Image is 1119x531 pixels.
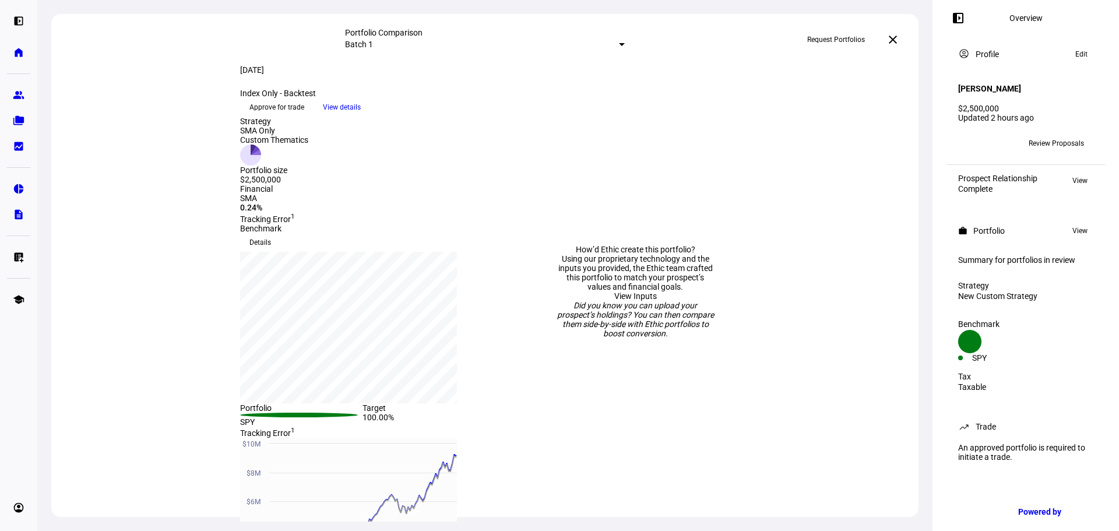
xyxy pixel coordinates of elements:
sup: 1 [291,212,295,220]
div: How’d Ethic create this portfolio? [556,245,715,254]
span: Details [249,233,271,252]
a: bid_landscape [7,135,30,158]
button: Request Portfolios [798,30,874,49]
eth-mat-symbol: school [13,294,24,305]
div: Benchmark [240,224,485,233]
span: Review Proposals [1029,134,1084,153]
sup: 1 [291,427,295,435]
div: New Custom Strategy [958,291,1093,301]
a: Powered by [1012,501,1102,522]
div: Index Only - Backtest [240,89,485,98]
button: Approve for trade [240,98,314,117]
div: Taxable [958,382,1093,392]
span: Approve for trade [249,98,304,117]
div: $2,500,000 [240,175,308,184]
button: Edit [1069,47,1093,61]
div: SPY [240,417,363,427]
mat-icon: work [958,226,967,235]
eth-panel-overview-card-header: Profile [958,47,1093,61]
div: [DATE] [240,65,485,75]
div: Trade [976,422,996,431]
div: 0.24% [240,203,485,212]
mat-icon: left_panel_open [951,11,965,25]
div: SMA Only [240,126,308,135]
h4: [PERSON_NAME] [958,84,1021,93]
div: Portfolio [973,226,1005,235]
eth-mat-symbol: left_panel_open [13,15,24,27]
div: Complete [958,184,1037,194]
div: Did you know you can upload your prospect’s holdings? You can then compare them side-by-side with... [556,301,715,338]
eth-panel-overview-card-header: Trade [958,420,1093,434]
div: Strategy [240,117,308,126]
span: Request Portfolios [807,30,865,49]
button: Details [240,233,280,252]
mat-select-trigger: Batch 1 [345,40,373,49]
div: An approved portfolio is required to initiate a trade. [951,438,1100,466]
div: chart, 1 series [240,252,457,403]
div: Using our proprietary technology and the inputs you provided, the Ethic team crafted this portfol... [556,254,715,291]
div: Tax [958,372,1093,381]
span: Tracking Error [240,428,295,438]
eth-mat-symbol: description [13,209,24,220]
button: View details [314,99,370,116]
div: Updated 2 hours ago [958,113,1093,122]
span: IW [963,139,972,147]
div: $2,500,000 [958,104,1093,113]
a: description [7,203,30,226]
div: Overview [1009,13,1043,23]
button: Review Proposals [1019,134,1093,153]
div: Portfolio Comparison [345,28,625,37]
mat-icon: close [886,33,900,47]
a: home [7,41,30,64]
span: Edit [1075,47,1088,61]
eth-mat-symbol: group [13,89,24,101]
div: Portfolio [240,403,363,413]
mat-icon: trending_up [958,421,970,432]
span: View [1072,174,1088,188]
a: View details [314,102,370,111]
eth-mat-symbol: home [13,47,24,58]
div: Financial [240,184,485,194]
text: $8M [247,469,261,477]
a: folder_copy [7,109,30,132]
eth-panel-overview-card-header: Portfolio [958,224,1093,238]
div: Strategy [958,281,1093,290]
span: View [1072,224,1088,238]
div: Custom Thematics [240,135,308,145]
text: $6M [247,498,261,506]
div: SMA [240,194,485,203]
div: Profile [976,50,999,59]
eth-mat-symbol: account_circle [13,502,24,514]
eth-mat-symbol: pie_chart [13,183,24,195]
div: 100.00% [363,413,485,427]
button: View [1067,174,1093,188]
eth-mat-symbol: bid_landscape [13,140,24,152]
span: Tracking Error [240,214,295,224]
eth-mat-symbol: list_alt_add [13,251,24,263]
div: Summary for portfolios in review [958,255,1093,265]
button: View [1067,224,1093,238]
span: View details [323,99,361,116]
div: Target [363,403,485,413]
div: Prospect Relationship [958,174,1037,183]
mat-icon: account_circle [958,48,970,59]
a: pie_chart [7,177,30,201]
text: $10M [242,440,261,448]
div: Portfolio size [240,166,308,175]
div: Benchmark [958,319,1093,329]
eth-mat-symbol: folder_copy [13,115,24,126]
a: View Inputs [614,291,657,301]
a: group [7,83,30,107]
div: SPY [972,353,1026,363]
